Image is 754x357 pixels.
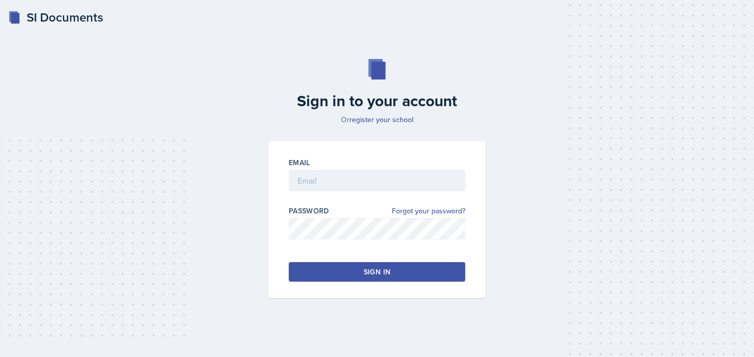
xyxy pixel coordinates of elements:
[262,114,492,125] p: Or
[392,206,465,216] a: Forgot your password?
[289,206,329,216] label: Password
[262,92,492,110] h2: Sign in to your account
[8,8,103,27] a: SI Documents
[289,170,465,191] input: Email
[289,262,465,282] button: Sign in
[364,267,390,277] div: Sign in
[289,157,310,168] label: Email
[349,114,413,125] a: register your school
